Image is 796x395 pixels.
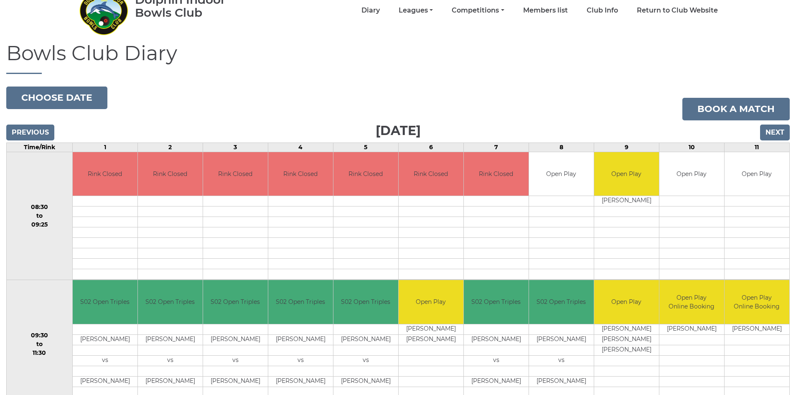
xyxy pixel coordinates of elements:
a: Competitions [452,6,504,15]
td: Open Play Online Booking [725,280,789,324]
td: S02 Open Triples [138,280,203,324]
td: [PERSON_NAME] [594,196,659,206]
td: Open Play [529,152,594,196]
td: [PERSON_NAME] [725,324,789,334]
td: vs [268,355,333,366]
td: Rink Closed [333,152,398,196]
td: 6 [398,143,463,152]
td: [PERSON_NAME] [268,334,333,345]
h1: Bowls Club Diary [6,42,790,74]
td: Open Play [399,280,463,324]
a: Club Info [587,6,618,15]
td: [PERSON_NAME] [333,334,398,345]
td: [PERSON_NAME] [464,376,529,387]
td: Open Play [725,152,789,196]
td: [PERSON_NAME] [594,345,659,355]
td: S02 Open Triples [203,280,268,324]
td: 7 [463,143,529,152]
td: S02 Open Triples [333,280,398,324]
td: [PERSON_NAME] [659,324,724,334]
td: [PERSON_NAME] [399,334,463,345]
td: [PERSON_NAME] [203,376,268,387]
td: 8 [529,143,594,152]
td: Rink Closed [138,152,203,196]
a: Book a match [682,98,790,120]
td: [PERSON_NAME] [529,334,594,345]
td: [PERSON_NAME] [594,324,659,334]
td: Rink Closed [399,152,463,196]
td: 5 [333,143,398,152]
td: Rink Closed [464,152,529,196]
td: vs [203,355,268,366]
td: [PERSON_NAME] [138,376,203,387]
td: Open Play Online Booking [659,280,724,324]
td: 1 [72,143,137,152]
td: Open Play [594,280,659,324]
td: 11 [724,143,789,152]
td: S02 Open Triples [268,280,333,324]
td: Rink Closed [268,152,333,196]
td: S02 Open Triples [464,280,529,324]
td: Rink Closed [203,152,268,196]
td: vs [464,355,529,366]
td: Time/Rink [7,143,73,152]
td: [PERSON_NAME] [203,334,268,345]
td: 10 [659,143,724,152]
td: [PERSON_NAME] [268,376,333,387]
td: [PERSON_NAME] [333,376,398,387]
td: Open Play [659,152,724,196]
td: Rink Closed [73,152,137,196]
td: S02 Open Triples [529,280,594,324]
td: vs [333,355,398,366]
td: [PERSON_NAME] [73,334,137,345]
td: vs [73,355,137,366]
td: [PERSON_NAME] [73,376,137,387]
td: [PERSON_NAME] [138,334,203,345]
button: Choose date [6,87,107,109]
td: 2 [137,143,203,152]
td: vs [138,355,203,366]
td: Open Play [594,152,659,196]
td: vs [529,355,594,366]
td: [PERSON_NAME] [399,324,463,334]
a: Leagues [399,6,433,15]
a: Return to Club Website [637,6,718,15]
td: 08:30 to 09:25 [7,152,73,280]
td: [PERSON_NAME] [529,376,594,387]
a: Diary [361,6,380,15]
td: [PERSON_NAME] [464,334,529,345]
td: 4 [268,143,333,152]
input: Next [760,125,790,140]
td: [PERSON_NAME] [594,334,659,345]
td: 3 [203,143,268,152]
input: Previous [6,125,54,140]
a: Members list [523,6,568,15]
td: 9 [594,143,659,152]
td: S02 Open Triples [73,280,137,324]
